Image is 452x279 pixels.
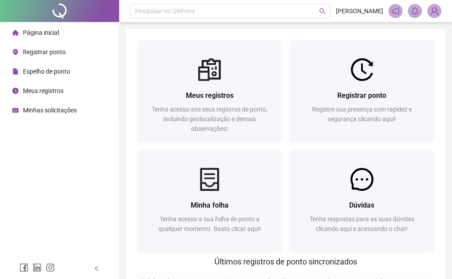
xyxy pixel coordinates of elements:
[428,4,441,18] img: 91371
[319,8,326,15] span: search
[12,49,19,55] span: environment
[152,106,267,132] span: Tenha acesso aos seus registros de ponto, incluindo geolocalização e demais observações!
[23,48,66,56] span: Registrar ponto
[411,7,419,15] span: bell
[349,201,374,209] span: Dúvidas
[23,29,59,36] span: Página inicial
[46,263,55,272] span: instagram
[23,87,64,94] span: Meus registros
[12,30,19,36] span: home
[312,106,412,123] span: Registre sua presença com rapidez e segurança clicando aqui!
[33,263,41,272] span: linkedin
[12,68,19,74] span: file
[215,257,357,266] span: Últimos registros de ponto sincronizados
[23,107,77,114] span: Minhas solicitações
[337,91,386,100] span: Registrar ponto
[137,149,282,252] a: Minha folhaTenha acesso a sua folha de ponto a qualquer momento. Basta clicar aqui!
[191,201,229,209] span: Minha folha
[19,263,28,272] span: facebook
[158,216,261,232] span: Tenha acesso a sua folha de ponto a qualquer momento. Basta clicar aqui!
[392,7,399,15] span: notification
[137,40,282,142] a: Meus registrosTenha acesso aos seus registros de ponto, incluindo geolocalização e demais observa...
[336,6,383,16] span: [PERSON_NAME]
[186,91,234,100] span: Meus registros
[12,107,19,113] span: schedule
[12,88,19,94] span: clock-circle
[289,149,434,252] a: DúvidasTenha respostas para as suas dúvidas clicando aqui e acessando o chat!
[309,216,414,232] span: Tenha respostas para as suas dúvidas clicando aqui e acessando o chat!
[289,40,434,142] a: Registrar pontoRegistre sua presença com rapidez e segurança clicando aqui!
[23,68,70,75] span: Espelho de ponto
[94,265,100,272] span: left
